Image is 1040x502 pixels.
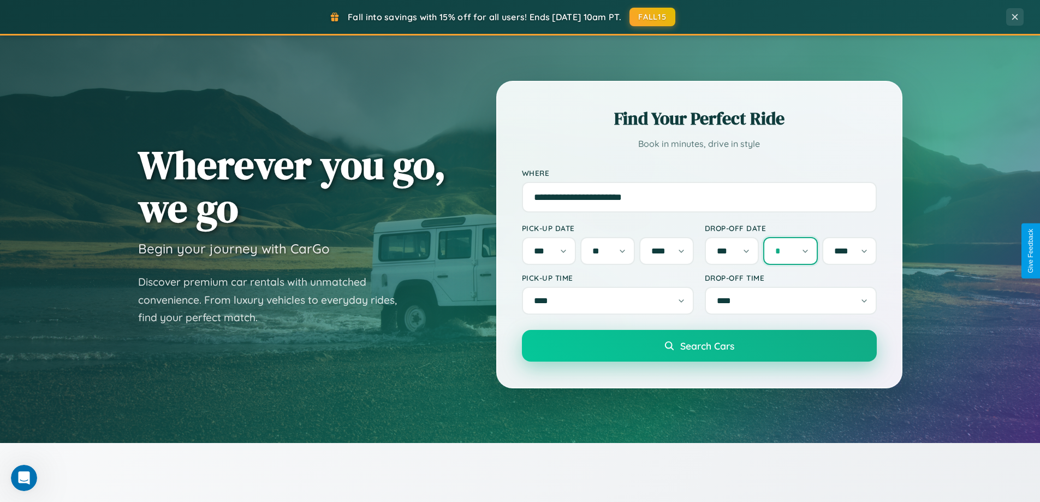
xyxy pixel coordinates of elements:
[522,273,694,282] label: Pick-up Time
[705,273,877,282] label: Drop-off Time
[522,136,877,152] p: Book in minutes, drive in style
[522,107,877,131] h2: Find Your Perfect Ride
[705,223,877,233] label: Drop-off Date
[629,8,675,26] button: FALL15
[11,465,37,491] iframe: Intercom live chat
[138,143,446,229] h1: Wherever you go, we go
[138,273,411,327] p: Discover premium car rentals with unmatched convenience. From luxury vehicles to everyday rides, ...
[522,168,877,178] label: Where
[522,223,694,233] label: Pick-up Date
[138,240,330,257] h3: Begin your journey with CarGo
[680,340,734,352] span: Search Cars
[1027,229,1035,273] div: Give Feedback
[348,11,621,22] span: Fall into savings with 15% off for all users! Ends [DATE] 10am PT.
[522,330,877,362] button: Search Cars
